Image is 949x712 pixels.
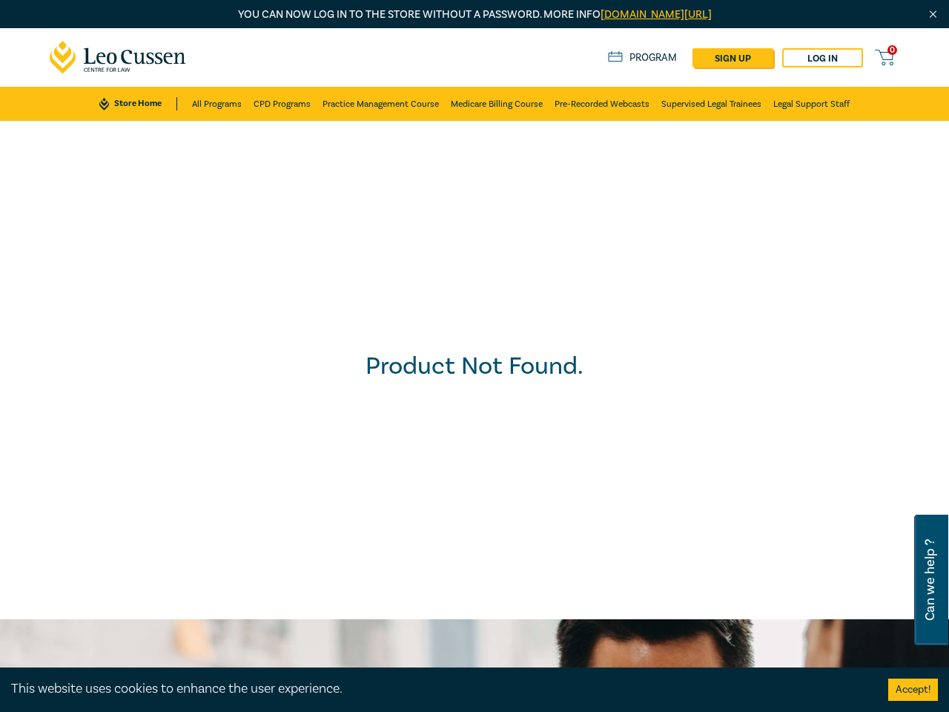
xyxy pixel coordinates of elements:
button: Accept cookies [888,679,938,701]
a: CPD Programs [254,87,311,121]
a: Supervised Legal Trainees [661,87,761,121]
a: Medicare Billing Course [451,87,543,121]
a: Program [608,51,677,65]
a: [DOMAIN_NAME][URL] [601,7,712,22]
a: Store Home [99,97,177,111]
h2: Product Not Found. [366,352,583,381]
a: Pre-Recorded Webcasts [555,87,649,121]
a: All Programs [192,87,242,121]
p: You can now log in to the store without a password. More info [50,7,899,23]
a: sign up [692,48,773,67]
span: 0 [887,45,897,55]
a: Legal Support Staff [773,87,850,121]
a: Log in [782,48,863,67]
span: Can we help ? [923,524,937,636]
a: Practice Management Course [323,87,439,121]
div: This website uses cookies to enhance the user experience. [11,679,866,699]
img: Close [927,8,939,21]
